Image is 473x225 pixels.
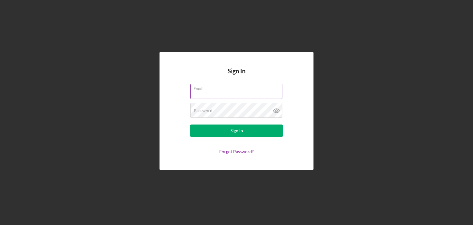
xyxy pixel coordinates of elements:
[194,108,212,113] label: Password
[230,125,243,137] div: Sign In
[219,149,254,154] a: Forgot Password?
[190,125,283,137] button: Sign In
[228,67,245,84] h4: Sign In
[194,84,282,91] label: Email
